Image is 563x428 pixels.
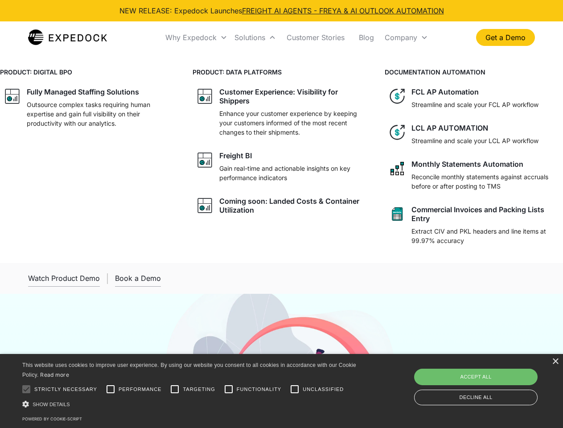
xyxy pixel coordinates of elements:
[385,67,563,77] h4: DOCUMENTATION AUTOMATION
[411,205,559,223] div: Commercial Invoices and Packing Lists Entry
[411,87,479,96] div: FCL AP Automation
[22,362,356,379] span: This website uses cookies to improve user experience. By using our website you consent to all coo...
[388,123,406,141] img: dollar icon
[165,33,217,42] div: Why Expedock
[385,202,563,249] a: sheet iconCommercial Invoices and Packing Lists EntryExtract CIV and PKL headers and line items a...
[388,87,406,105] img: dollar icon
[196,151,214,169] img: graph icon
[385,156,563,194] a: network like iconMonthly Statements AutomationReconcile monthly statements against accruals befor...
[415,332,563,428] iframe: Chat Widget
[119,386,162,393] span: Performance
[33,402,70,407] span: Show details
[411,172,559,191] p: Reconcile monthly statements against accruals before or after posting to TMS
[28,29,107,46] a: home
[381,22,431,53] div: Company
[22,416,82,421] a: Powered by cookie-script
[183,386,215,393] span: Targeting
[196,197,214,214] img: graph icon
[411,136,538,145] p: Streamline and scale your LCL AP workflow
[193,193,371,218] a: graph iconComing soon: Landed Costs & Container Utilization
[219,151,252,160] div: Freight BI
[219,164,367,182] p: Gain real-time and actionable insights on key performance indicators
[303,386,344,393] span: Unclassified
[219,87,367,105] div: Customer Experience: Visibility for Shippers
[115,270,161,287] a: Book a Demo
[385,120,563,149] a: dollar iconLCL AP AUTOMATIONStreamline and scale your LCL AP workflow
[411,100,538,109] p: Streamline and scale your FCL AP workflow
[231,22,279,53] div: Solutions
[219,197,367,214] div: Coming soon: Landed Costs & Container Utilization
[162,22,231,53] div: Why Expedock
[27,100,175,128] p: Outsource complex tasks requiring human expertise and gain full visibility on their productivity ...
[4,87,21,105] img: graph icon
[28,29,107,46] img: Expedock Logo
[193,67,371,77] h4: PRODUCT: DATA PLATFORMS
[28,274,100,283] div: Watch Product Demo
[193,84,371,140] a: graph iconCustomer Experience: Visibility for ShippersEnhance your customer experience by keeping...
[279,22,352,53] a: Customer Stories
[242,6,444,15] a: FREIGHT AI AGENTS - FREYA & AI OUTLOOK AUTOMATION
[40,371,69,378] a: Read more
[385,84,563,113] a: dollar iconFCL AP AutomationStreamline and scale your FCL AP workflow
[237,386,281,393] span: Functionality
[388,160,406,177] img: network like icon
[476,29,535,46] a: Get a Demo
[234,33,265,42] div: Solutions
[385,33,417,42] div: Company
[388,205,406,223] img: sheet icon
[411,123,488,132] div: LCL AP AUTOMATION
[27,87,139,96] div: Fully Managed Staffing Solutions
[219,109,367,137] p: Enhance your customer experience by keeping your customers informed of the most recent changes to...
[115,274,161,283] div: Book a Demo
[411,160,523,169] div: Monthly Statements Automation
[28,270,100,287] a: open lightbox
[196,87,214,105] img: graph icon
[22,399,359,409] div: Show details
[119,5,444,16] div: NEW RELEASE: Expedock Launches
[193,148,371,186] a: graph iconFreight BIGain real-time and actionable insights on key performance indicators
[34,386,97,393] span: Strictly necessary
[352,22,381,53] a: Blog
[411,226,559,245] p: Extract CIV and PKL headers and line items at 99.97% accuracy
